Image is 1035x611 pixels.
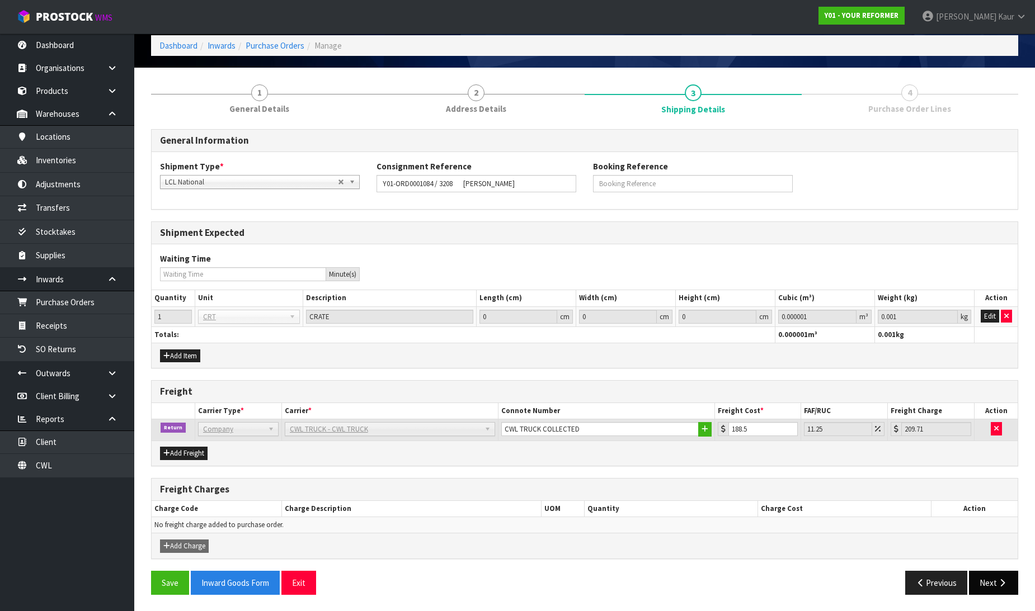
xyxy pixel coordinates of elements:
small: WMS [95,12,112,23]
button: Previous [905,571,968,595]
th: Description [303,290,477,306]
div: kg [958,310,971,324]
a: Inwards [208,40,236,51]
button: Save [151,571,189,595]
th: Quantity [585,501,758,517]
input: Booking Reference [593,175,793,192]
th: Charge Code [152,501,281,517]
span: 3 [685,84,702,101]
div: Minute(s) [326,267,360,281]
label: Shipment Type [160,160,224,172]
span: CWL TRUCK - CWL TRUCK [290,423,480,436]
h3: Shipment Expected [160,228,1009,238]
input: Connote Number 1 [501,422,699,436]
span: 0.001 [878,330,896,339]
th: Freight Charge [888,403,975,419]
span: CRT [203,310,285,324]
td: No freight charge added to purchase order. [152,517,1018,533]
input: Description [306,310,473,324]
input: Height [679,310,756,324]
button: Inward Goods Form [191,571,280,595]
th: Carrier [281,403,498,419]
th: Totals: [152,326,775,343]
input: Freight Adjustment [804,422,872,436]
div: cm [657,310,672,324]
input: Weight [878,310,958,324]
input: Freight Charge [901,422,971,436]
div: cm [557,310,573,324]
span: 0.000001 [778,330,808,339]
img: cube-alt.png [17,10,31,23]
th: Width (cm) [576,290,676,306]
h3: General Information [160,135,1009,146]
button: Edit [981,310,999,323]
div: cm [756,310,772,324]
th: kg [875,326,975,343]
div: m³ [857,310,872,324]
span: Shipping Details [151,121,1018,603]
th: m³ [775,326,875,343]
span: [PERSON_NAME] [936,11,996,22]
span: Shipping Details [661,103,725,115]
th: Weight (kg) [875,290,975,306]
button: Add Freight [160,447,208,460]
th: Height (cm) [676,290,775,306]
span: Purchase Order Lines [868,103,951,115]
th: Charge Cost [758,501,931,517]
a: Purchase Orders [246,40,304,51]
label: Booking Reference [593,160,668,172]
h3: Freight [160,386,1009,397]
input: Length [479,310,557,324]
a: Dashboard [159,40,197,51]
input: Quantity [154,310,192,324]
th: Carrier Type [195,403,281,419]
span: Return [161,423,186,433]
span: Company [203,423,264,436]
a: Y01 - YOUR REFORMER [818,7,905,25]
th: Action [975,290,1018,306]
button: Exit [281,571,316,595]
th: Connote Number [498,403,714,419]
span: Manage [314,40,342,51]
span: ProStock [36,10,93,24]
label: Waiting Time [160,253,211,264]
button: Add Item [160,349,200,363]
span: 2 [468,84,484,101]
strong: Y01 - YOUR REFORMER [825,11,898,20]
h3: Freight Charges [160,484,1009,495]
th: Charge Description [281,501,541,517]
th: Freight Cost [714,403,801,419]
input: Freight Cost [728,422,798,436]
input: Consignment Reference [377,175,576,192]
span: Kaur [998,11,1014,22]
th: Unit [195,290,303,306]
span: 4 [901,84,918,101]
th: FAF/RUC [801,403,888,419]
label: Consignment Reference [377,160,472,172]
span: 1 [251,84,268,101]
th: Quantity [152,290,195,306]
span: Address Details [446,103,506,115]
th: Cubic (m³) [775,290,875,306]
th: Length (cm) [476,290,576,306]
th: UOM [542,501,585,517]
span: General Details [229,103,289,115]
input: Width [579,310,657,324]
th: Action [931,501,1018,517]
button: Next [969,571,1018,595]
span: LCL National [165,176,338,189]
input: Cubic [778,310,857,324]
input: Waiting Time [160,267,326,281]
th: Action [975,403,1018,419]
button: Add Charge [160,539,209,553]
